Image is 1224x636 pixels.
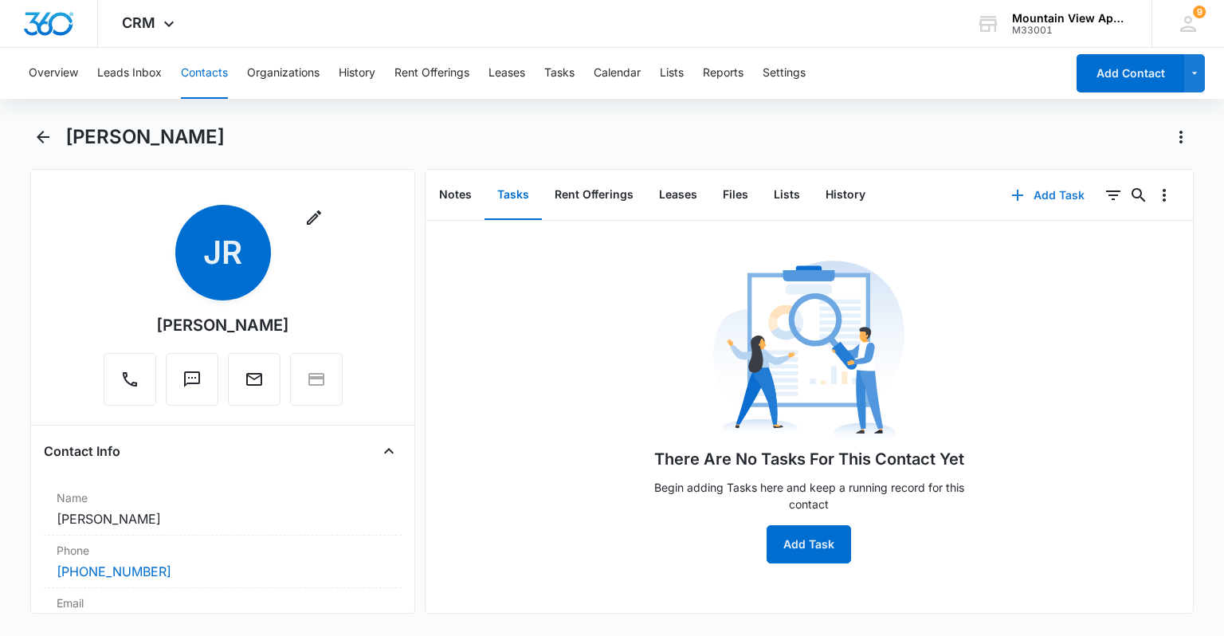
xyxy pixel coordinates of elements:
button: Lists [761,171,813,220]
button: Tasks [484,171,542,220]
button: Rent Offerings [542,171,646,220]
button: Settings [763,48,806,99]
a: Text [166,378,218,391]
button: Leads Inbox [97,48,162,99]
label: Email [57,595,388,611]
div: [PERSON_NAME] [156,313,289,337]
button: Add Task [995,176,1100,214]
button: Lists [660,48,684,99]
button: Tasks [544,48,575,99]
div: account name [1012,12,1128,25]
button: Filters [1100,183,1126,208]
span: JR [175,205,271,300]
h1: There Are No Tasks For This Contact Yet [654,447,964,471]
a: [PHONE_NUMBER] [57,562,171,581]
button: Notes [426,171,484,220]
dd: [PERSON_NAME] [57,509,388,528]
a: Email [228,378,280,391]
button: Add Task [767,525,851,563]
p: Begin adding Tasks here and keep a running record for this contact [641,479,976,512]
div: Phone[PHONE_NUMBER] [44,536,401,588]
button: Leases [646,171,710,220]
label: Phone [57,542,388,559]
a: Call [104,378,156,391]
button: Rent Offerings [394,48,469,99]
button: Call [104,353,156,406]
label: Name [57,489,388,506]
div: notifications count [1193,6,1206,18]
button: Contacts [181,48,228,99]
button: Calendar [594,48,641,99]
button: Organizations [247,48,320,99]
button: History [813,171,878,220]
button: Text [166,353,218,406]
span: 9 [1193,6,1206,18]
button: Overview [29,48,78,99]
span: CRM [122,14,155,31]
button: History [339,48,375,99]
button: Reports [703,48,743,99]
h1: [PERSON_NAME] [65,125,225,149]
button: Leases [488,48,525,99]
button: Email [228,353,280,406]
button: Close [376,438,402,464]
button: Add Contact [1077,54,1184,92]
button: Back [30,124,55,150]
button: Actions [1168,124,1194,150]
button: Files [710,171,761,220]
img: No Data [713,256,904,447]
h4: Contact Info [44,442,120,461]
button: Search... [1126,183,1151,208]
div: Name[PERSON_NAME] [44,483,401,536]
button: Overflow Menu [1151,183,1177,208]
div: account id [1012,25,1128,36]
